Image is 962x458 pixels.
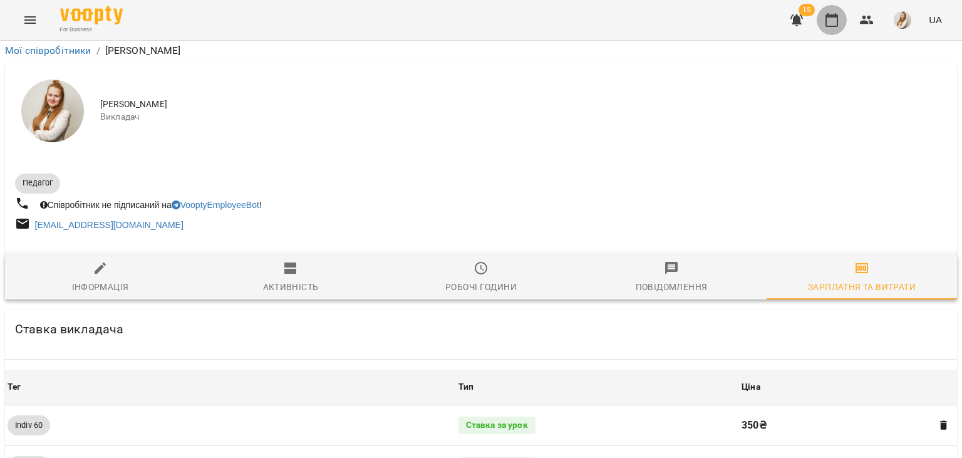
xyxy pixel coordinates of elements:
[739,370,957,405] th: Ціна
[445,279,517,294] div: Робочі години
[35,220,184,230] a: [EMAIL_ADDRESS][DOMAIN_NAME]
[60,26,123,34] span: For Business
[15,177,60,189] span: Педагог
[5,44,91,56] a: Мої співробітники
[72,279,129,294] div: Інформація
[894,11,911,29] img: db46d55e6fdf8c79d257263fe8ff9f52.jpeg
[636,279,708,294] div: Повідомлення
[799,4,815,16] span: 15
[105,43,181,58] p: [PERSON_NAME]
[15,5,45,35] button: Menu
[100,98,947,111] span: [PERSON_NAME]
[8,420,50,431] span: Indiv 60
[742,418,927,433] p: 350 ₴
[60,6,123,24] img: Voopty Logo
[263,279,319,294] div: Активність
[456,370,740,405] th: Тип
[172,200,259,210] a: VooptyEmployeeBot
[15,320,123,339] h6: Ставка викладача
[936,417,952,434] button: Видалити
[38,196,264,214] div: Співробітник не підписаний на !
[100,111,947,123] span: Викладач
[808,279,916,294] div: Зарплатня та Витрати
[21,80,84,142] img: Адамович Вікторія
[929,13,942,26] span: UA
[458,417,535,434] div: Ставка за урок
[96,43,100,58] li: /
[924,8,947,31] button: UA
[5,370,456,405] th: Тег
[5,43,957,58] nav: breadcrumb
